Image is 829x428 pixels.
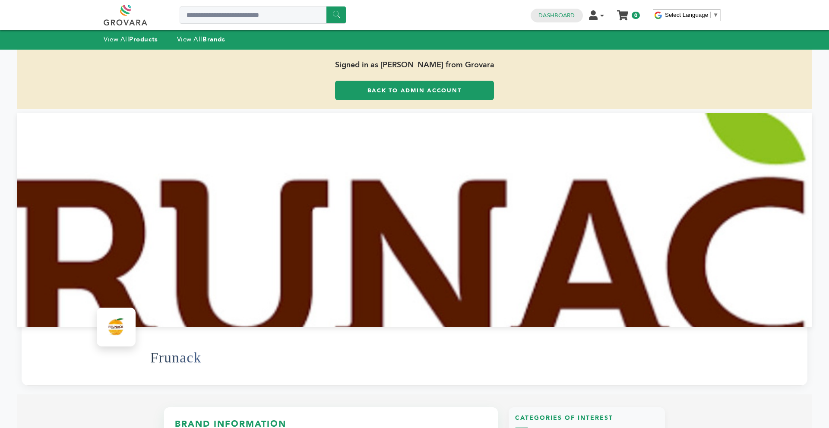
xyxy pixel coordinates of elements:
a: Select Language​ [665,12,718,18]
h1: Frunack [150,337,202,379]
input: Search a product or brand... [180,6,346,24]
a: Back to Admin Account [335,81,494,100]
span: Signed in as [PERSON_NAME] from Grovara [17,50,812,81]
a: View AllProducts [104,35,158,44]
span: 0 [632,12,640,19]
a: Dashboard [538,12,575,19]
strong: Brands [203,35,225,44]
strong: Products [129,35,158,44]
span: ▼ [713,12,718,18]
img: Frunack Logo [99,310,133,344]
a: View AllBrands [177,35,225,44]
a: My Cart [618,8,628,17]
span: Select Language [665,12,708,18]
